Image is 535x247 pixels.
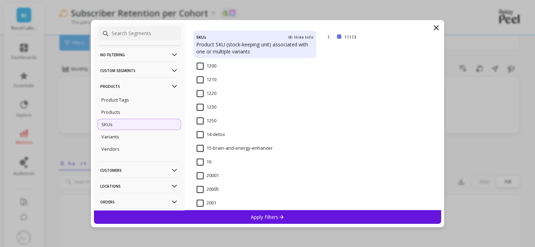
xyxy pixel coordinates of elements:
span: 20001 [197,172,219,179]
p: Product SKU (stock-keeping unit) associated with one or multiple variants [196,41,313,55]
span: 2001 [197,200,216,207]
span: 14-detox [197,131,225,138]
input: Search Segments [97,26,181,40]
p: Subscriptions [100,209,178,227]
span: 1210 [197,76,216,83]
p: No filtering [100,46,178,64]
p: Product Tags [101,97,129,103]
p: SKUs [101,121,113,128]
p: Products [100,77,178,95]
span: 1220 [197,90,216,97]
span: 20005 [197,186,219,193]
span: 1230 [197,104,216,111]
span: 1200 [197,63,216,70]
p: Apply Filters [251,214,284,220]
span: 16 [197,158,211,165]
span: 1250 [197,117,216,124]
p: 11113 [344,34,396,40]
p: Products [101,109,120,115]
p: 1. [327,34,334,40]
p: Orders [100,193,178,211]
p: Vendors [101,146,120,152]
h4: SKUs [196,33,206,41]
p: Custom Segments [100,61,178,79]
p: Customers [100,161,178,179]
p: Locations [100,177,178,195]
span: 15-brain-and-energy-enhancer [197,145,273,152]
p: Variants [101,134,119,140]
span: Hide Info [288,34,313,40]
